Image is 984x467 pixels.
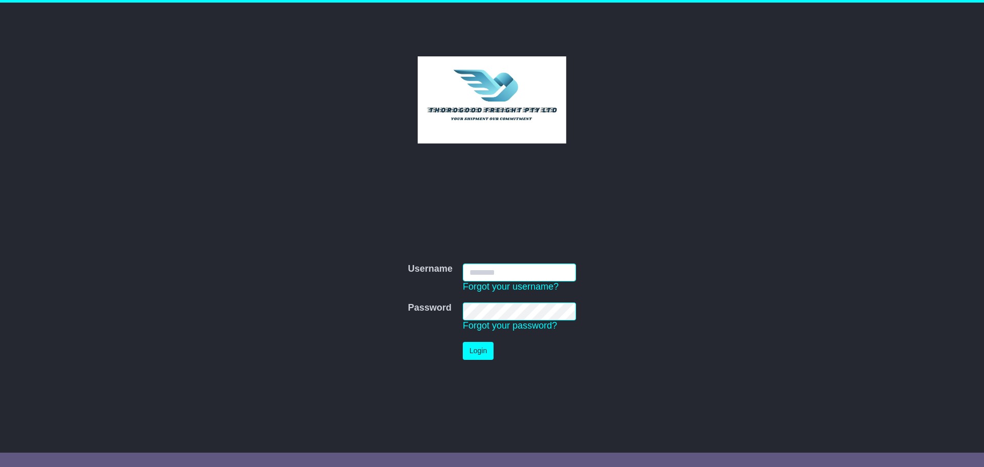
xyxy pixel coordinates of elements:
[463,281,559,292] a: Forgot your username?
[408,302,452,314] label: Password
[418,56,567,144] img: Thorogood Freight Pty Ltd
[463,320,557,331] a: Forgot your password?
[408,263,453,275] label: Username
[463,342,494,360] button: Login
